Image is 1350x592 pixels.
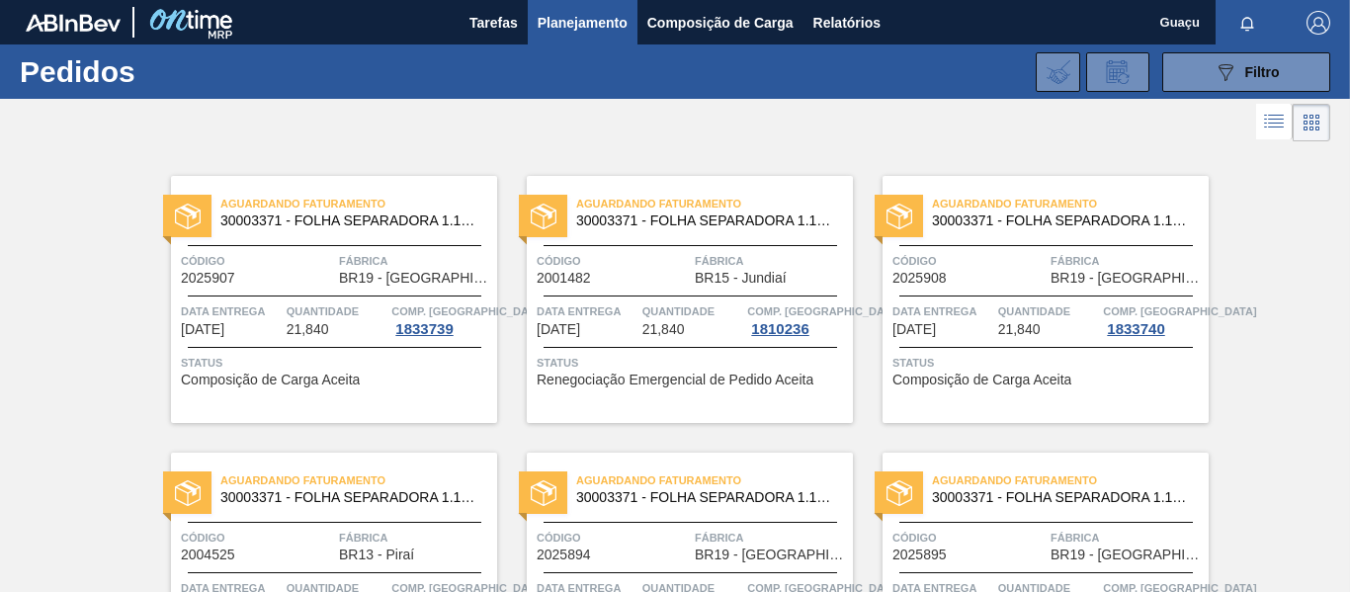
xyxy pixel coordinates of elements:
[892,353,1204,373] span: Status
[813,11,881,35] span: Relatórios
[531,204,556,229] img: status
[747,321,812,337] div: 1810236
[695,528,848,548] span: Fábrica
[175,204,201,229] img: status
[287,301,387,321] span: Quantidade
[220,470,497,490] span: Aguardando Faturamento
[1036,52,1080,92] div: Importar Negociações dos Pedidos
[892,301,993,321] span: Data entrega
[853,176,1209,423] a: statusAguardando Faturamento30003371 - FOLHA SEPARADORA 1.175 mm x 980 mm;Código2025908FábricaBR1...
[181,548,235,562] span: 2004525
[892,528,1046,548] span: Código
[1103,301,1256,321] span: Comp. Carga
[747,301,848,337] a: Comp. [GEOGRAPHIC_DATA]1810236
[181,353,492,373] span: Status
[892,322,936,337] span: 30/09/2025
[1162,52,1330,92] button: Filtro
[932,490,1193,505] span: 30003371 - FOLHA SEPARADORA 1.175 mm x 980 mm;
[181,301,282,321] span: Data entrega
[531,480,556,506] img: status
[1051,548,1204,562] span: BR19 - Nova Rio
[695,548,848,562] span: BR19 - Nova Rio
[220,490,481,505] span: 30003371 - FOLHA SEPARADORA 1.175 mm x 980 mm;
[537,301,637,321] span: Data entrega
[537,251,690,271] span: Código
[647,11,794,35] span: Composição de Carga
[576,213,837,228] span: 30003371 - FOLHA SEPARADORA 1.175 mm x 980 mm;
[1086,52,1149,92] div: Solicitação de Revisão de Pedidos
[576,490,837,505] span: 30003371 - FOLHA SEPARADORA 1.175 mm x 980 mm;
[1051,251,1204,271] span: Fábrica
[1256,104,1293,141] div: Visão em Lista
[1103,301,1204,337] a: Comp. [GEOGRAPHIC_DATA]1833740
[339,548,414,562] span: BR13 - Piraí
[20,60,296,83] h1: Pedidos
[469,11,518,35] span: Tarefas
[220,213,481,228] span: 30003371 - FOLHA SEPARADORA 1.175 mm x 980 mm;
[181,271,235,286] span: 2025907
[998,301,1099,321] span: Quantidade
[886,480,912,506] img: status
[287,322,329,337] span: 21,840
[141,176,497,423] a: statusAguardando Faturamento30003371 - FOLHA SEPARADORA 1.175 mm x 980 mm;Código2025907FábricaBR1...
[892,373,1071,387] span: Composição de Carga Aceita
[932,213,1193,228] span: 30003371 - FOLHA SEPARADORA 1.175 mm x 980 mm;
[537,271,591,286] span: 2001482
[181,528,334,548] span: Código
[339,271,492,286] span: BR19 - Nova Rio
[391,301,545,321] span: Comp. Carga
[1051,528,1204,548] span: Fábrica
[339,528,492,548] span: Fábrica
[998,322,1041,337] span: 21,840
[537,322,580,337] span: 22/09/2025
[695,271,787,286] span: BR15 - Jundiaí
[1051,271,1204,286] span: BR19 - Nova Rio
[1216,9,1279,37] button: Notificações
[537,528,690,548] span: Código
[576,470,853,490] span: Aguardando Faturamento
[537,353,848,373] span: Status
[220,194,497,213] span: Aguardando Faturamento
[181,322,224,337] span: 22/09/2025
[1293,104,1330,141] div: Visão em Cards
[932,194,1209,213] span: Aguardando Faturamento
[181,251,334,271] span: Código
[892,251,1046,271] span: Código
[537,548,591,562] span: 2025894
[538,11,628,35] span: Planejamento
[886,204,912,229] img: status
[747,301,900,321] span: Comp. Carga
[892,271,947,286] span: 2025908
[1307,11,1330,35] img: Logout
[497,176,853,423] a: statusAguardando Faturamento30003371 - FOLHA SEPARADORA 1.175 mm x 980 mm;Código2001482FábricaBR1...
[175,480,201,506] img: status
[391,321,457,337] div: 1833739
[391,301,492,337] a: Comp. [GEOGRAPHIC_DATA]1833739
[892,548,947,562] span: 2025895
[695,251,848,271] span: Fábrica
[26,14,121,32] img: TNhmsLtSVTkK8tSr43FrP2fwEKptu5GPRR3wAAAABJRU5ErkJggg==
[181,373,360,387] span: Composição de Carga Aceita
[642,301,743,321] span: Quantidade
[576,194,853,213] span: Aguardando Faturamento
[339,251,492,271] span: Fábrica
[642,322,685,337] span: 21,840
[932,470,1209,490] span: Aguardando Faturamento
[537,373,813,387] span: Renegociação Emergencial de Pedido Aceita
[1245,64,1280,80] span: Filtro
[1103,321,1168,337] div: 1833740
